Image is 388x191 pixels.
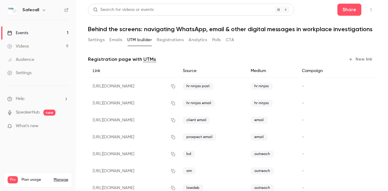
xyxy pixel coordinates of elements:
[302,135,304,139] span: -
[183,83,213,90] span: hr ninjas post
[88,95,178,112] div: [URL][DOMAIN_NAME]
[143,56,156,63] a: UTMs
[16,96,25,102] span: Help
[302,186,304,190] span: -
[246,64,297,78] div: Medium
[8,176,18,183] span: Pro
[183,117,210,124] span: client email
[251,83,273,90] span: hr ninjas
[88,56,156,63] p: Registration page with
[7,57,34,63] div: Audience
[302,152,304,156] span: -
[16,123,38,129] span: What's new
[7,96,69,102] li: help-dropdown-opener
[109,35,122,45] button: Emails
[61,123,69,129] iframe: Noticeable Trigger
[297,64,345,78] div: Campaign
[93,7,154,13] div: Search for videos or events
[302,169,304,173] span: -
[54,177,68,182] a: Manage
[7,43,29,49] div: Videos
[183,133,216,141] span: prospect email
[337,4,361,16] button: Share
[88,64,178,78] div: Link
[183,100,215,107] span: hr ninjas email
[88,112,178,129] div: [URL][DOMAIN_NAME]
[226,35,234,45] button: CTA
[251,150,274,158] span: outreach
[88,146,178,163] div: [URL][DOMAIN_NAME]
[183,167,196,175] span: am
[251,167,274,175] span: outreach
[302,84,304,88] span: -
[88,78,178,95] div: [URL][DOMAIN_NAME]
[212,35,221,45] button: Polls
[189,35,207,45] button: Analytics
[88,129,178,146] div: [URL][DOMAIN_NAME]
[88,163,178,179] div: [URL][DOMAIN_NAME]
[302,101,304,105] span: -
[7,30,28,36] div: Events
[346,54,376,64] button: New link
[251,133,267,141] span: email
[22,7,39,13] h6: Safecall
[127,35,152,45] button: UTM builder
[7,70,32,76] div: Settings
[178,64,246,78] div: Source
[8,5,17,15] img: Safecall
[157,35,184,45] button: Registrations
[183,150,195,158] span: bd
[251,100,273,107] span: hr ninjas
[251,117,267,124] span: email
[88,25,376,33] h1: Behind the screens: navigating WhatsApp, email & other digital messages in workplace investigations
[16,109,40,116] a: SpeakerHub
[43,110,55,116] span: new
[302,118,304,122] span: -
[22,177,50,182] span: Plan usage
[88,35,105,45] button: Settings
